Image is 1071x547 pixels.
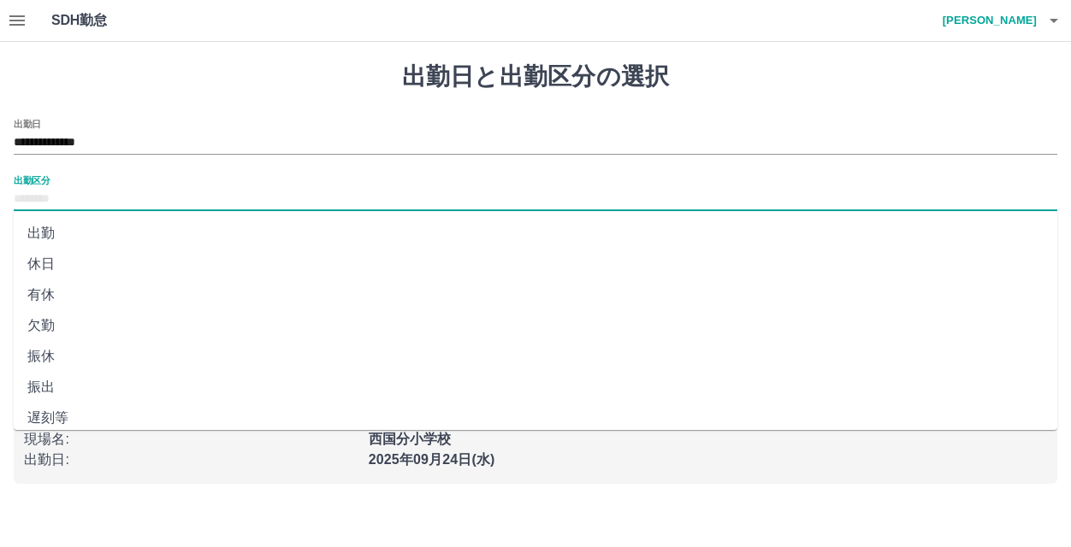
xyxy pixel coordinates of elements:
[14,403,1057,433] li: 遅刻等
[14,341,1057,372] li: 振休
[14,279,1057,310] li: 有休
[369,452,495,467] b: 2025年09月24日(水)
[14,218,1057,249] li: 出勤
[14,372,1057,403] li: 振出
[14,174,50,186] label: 出勤区分
[14,62,1057,91] h1: 出勤日と出勤区分の選択
[14,249,1057,279] li: 休日
[24,450,358,470] p: 出勤日 :
[14,117,41,130] label: 出勤日
[14,310,1057,341] li: 欠勤
[369,432,452,446] b: 西国分小学校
